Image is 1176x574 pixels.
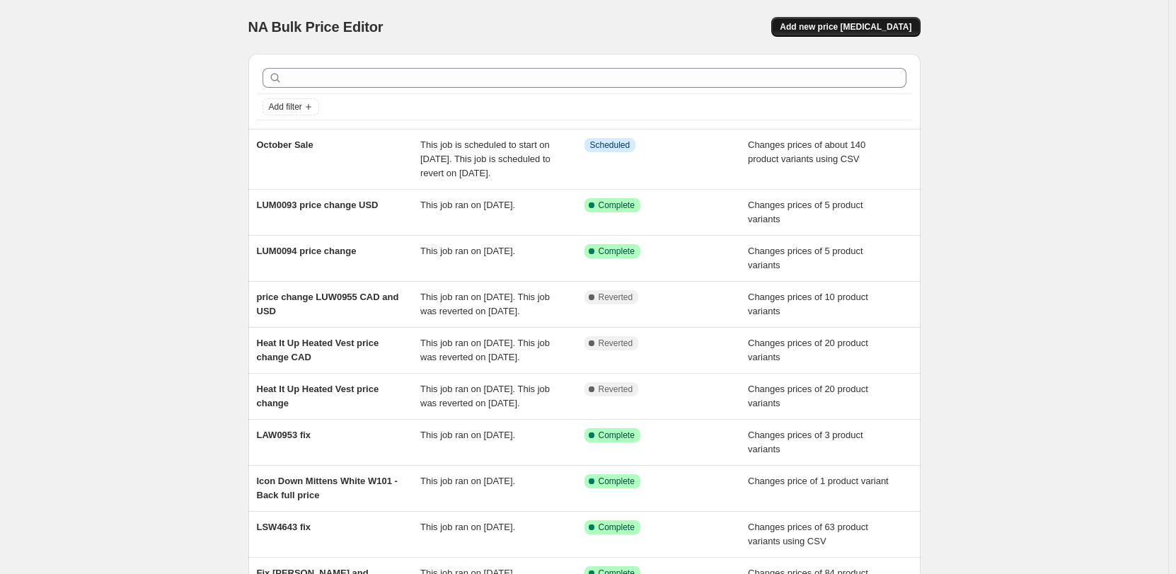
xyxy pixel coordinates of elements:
[269,101,302,113] span: Add filter
[420,476,515,486] span: This job ran on [DATE].
[599,246,635,257] span: Complete
[257,476,398,500] span: Icon Down Mittens White W101 - Back full price
[780,21,911,33] span: Add new price [MEDICAL_DATA]
[599,338,633,349] span: Reverted
[420,292,550,316] span: This job ran on [DATE]. This job was reverted on [DATE].
[257,384,379,408] span: Heat It Up Heated Vest price change
[599,200,635,211] span: Complete
[420,430,515,440] span: This job ran on [DATE].
[257,139,313,150] span: October Sale
[748,476,889,486] span: Changes price of 1 product variant
[257,246,357,256] span: LUM0094 price change
[420,338,550,362] span: This job ran on [DATE]. This job was reverted on [DATE].
[420,200,515,210] span: This job ran on [DATE].
[420,384,550,408] span: This job ran on [DATE]. This job was reverted on [DATE].
[257,292,399,316] span: price change LUW0955 CAD and USD
[420,139,550,178] span: This job is scheduled to start on [DATE]. This job is scheduled to revert on [DATE].
[257,430,311,440] span: LAW0953 fix
[257,200,379,210] span: LUM0093 price change USD
[257,338,379,362] span: Heat It Up Heated Vest price change CAD
[748,139,865,164] span: Changes prices of about 140 product variants using CSV
[748,430,863,454] span: Changes prices of 3 product variants
[748,384,868,408] span: Changes prices of 20 product variants
[599,384,633,395] span: Reverted
[748,522,868,546] span: Changes prices of 63 product variants using CSV
[263,98,319,115] button: Add filter
[599,522,635,533] span: Complete
[590,139,630,151] span: Scheduled
[748,292,868,316] span: Changes prices of 10 product variants
[248,19,384,35] span: NA Bulk Price Editor
[748,200,863,224] span: Changes prices of 5 product variants
[420,246,515,256] span: This job ran on [DATE].
[771,17,920,37] button: Add new price [MEDICAL_DATA]
[257,522,311,532] span: LSW4643 fix
[420,522,515,532] span: This job ran on [DATE].
[599,292,633,303] span: Reverted
[599,430,635,441] span: Complete
[748,246,863,270] span: Changes prices of 5 product variants
[748,338,868,362] span: Changes prices of 20 product variants
[599,476,635,487] span: Complete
